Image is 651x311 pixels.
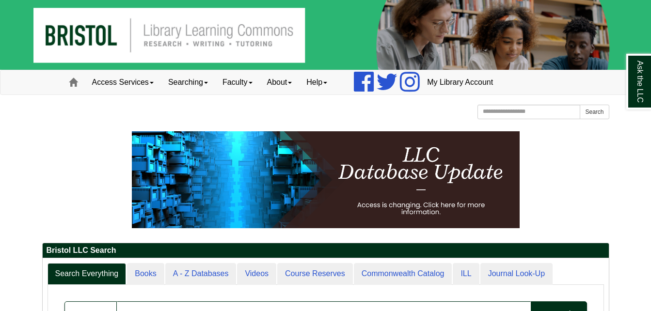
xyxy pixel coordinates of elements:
a: Videos [237,263,276,285]
a: Books [127,263,164,285]
a: Commonwealth Catalog [354,263,452,285]
button: Search [580,105,609,119]
h2: Bristol LLC Search [43,243,609,258]
a: Searching [161,70,215,94]
a: ILL [453,263,479,285]
a: Search Everything [48,263,127,285]
a: Faculty [215,70,260,94]
a: Course Reserves [277,263,353,285]
a: My Library Account [420,70,500,94]
a: Help [299,70,334,94]
a: About [260,70,300,94]
a: Access Services [85,70,161,94]
img: HTML tutorial [132,131,520,228]
a: A - Z Databases [165,263,237,285]
a: Journal Look-Up [480,263,553,285]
